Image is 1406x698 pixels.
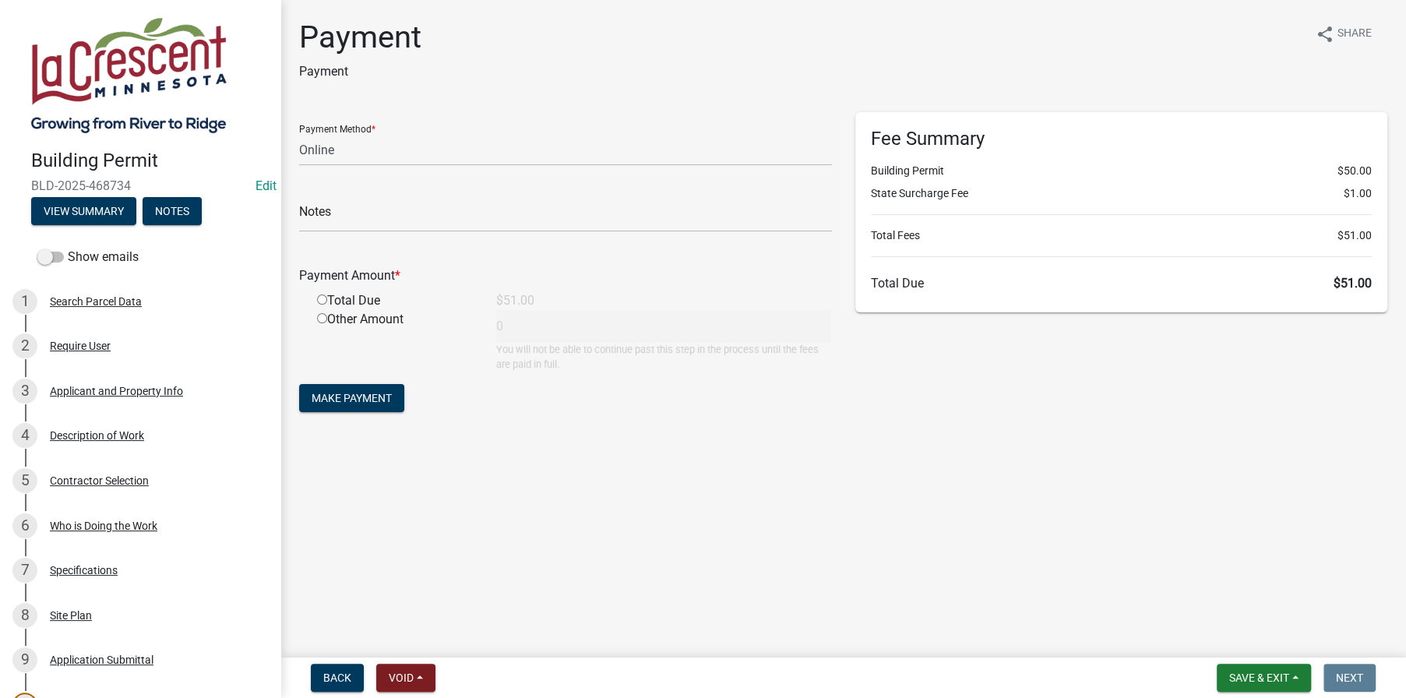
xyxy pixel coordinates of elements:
[50,340,111,351] div: Require User
[12,603,37,628] div: 8
[871,276,1373,291] h6: Total Due
[376,664,435,692] button: Void
[299,19,421,56] h1: Payment
[12,289,37,314] div: 1
[871,185,1373,202] li: State Surcharge Fee
[299,384,404,412] button: Make Payment
[12,333,37,358] div: 2
[299,62,421,81] p: Payment
[143,206,202,218] wm-modal-confirm: Notes
[1316,25,1334,44] i: share
[31,206,136,218] wm-modal-confirm: Summary
[12,513,37,538] div: 6
[50,520,157,531] div: Who is Doing the Work
[871,128,1373,150] h6: Fee Summary
[12,647,37,672] div: 9
[1334,276,1372,291] span: $51.00
[143,197,202,225] button: Notes
[12,423,37,448] div: 4
[37,248,139,266] label: Show emails
[287,266,844,285] div: Payment Amount
[50,475,149,486] div: Contractor Selection
[12,379,37,404] div: 3
[1323,664,1376,692] button: Next
[323,672,351,684] span: Back
[50,654,153,665] div: Application Submittal
[871,163,1373,179] li: Building Permit
[305,310,485,372] div: Other Amount
[50,296,142,307] div: Search Parcel Data
[50,610,92,621] div: Site Plan
[12,558,37,583] div: 7
[311,664,364,692] button: Back
[1217,664,1311,692] button: Save & Exit
[31,150,268,172] h4: Building Permit
[31,197,136,225] button: View Summary
[31,16,227,133] img: City of La Crescent, Minnesota
[871,227,1373,244] li: Total Fees
[312,392,392,404] span: Make Payment
[31,178,249,193] span: BLD-2025-468734
[255,178,277,193] a: Edit
[50,565,118,576] div: Specifications
[1336,672,1363,684] span: Next
[1337,25,1372,44] span: Share
[12,468,37,493] div: 5
[1229,672,1289,684] span: Save & Exit
[1337,227,1372,244] span: $51.00
[305,291,485,310] div: Total Due
[50,430,144,441] div: Description of Work
[1344,185,1372,202] span: $1.00
[50,386,183,397] div: Applicant and Property Info
[255,178,277,193] wm-modal-confirm: Edit Application Number
[1337,163,1372,179] span: $50.00
[1303,19,1384,49] button: shareShare
[389,672,414,684] span: Void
